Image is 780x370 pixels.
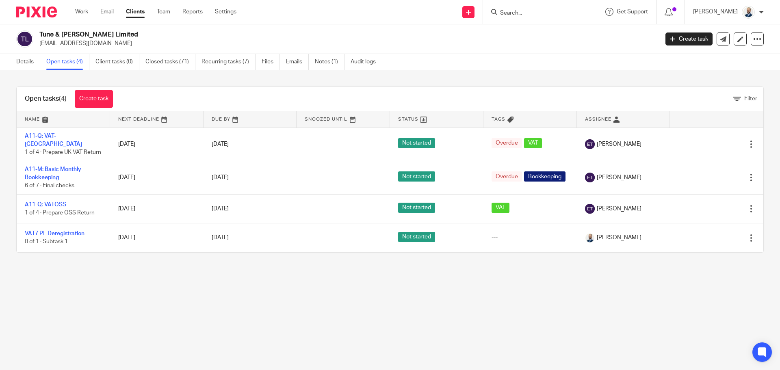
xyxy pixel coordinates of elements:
[25,183,74,189] span: 6 of 7 · Final checks
[398,138,435,148] span: Not started
[25,95,67,103] h1: Open tasks
[25,231,84,236] a: VAT7 PL Deregistration
[212,141,229,147] span: [DATE]
[25,167,81,180] a: A11-M: Basic Monthly Bookkeeping
[157,8,170,16] a: Team
[25,210,95,216] span: 1 of 4 · Prepare OSS Return
[75,8,88,16] a: Work
[693,8,738,16] p: [PERSON_NAME]
[597,173,641,182] span: [PERSON_NAME]
[597,234,641,242] span: [PERSON_NAME]
[59,95,67,102] span: (4)
[617,9,648,15] span: Get Support
[16,54,40,70] a: Details
[492,138,522,148] span: Overdue
[597,205,641,213] span: [PERSON_NAME]
[25,149,101,155] span: 1 of 4 · Prepare UK VAT Return
[16,6,57,17] img: Pixie
[110,194,204,223] td: [DATE]
[585,204,595,214] img: svg%3E
[201,54,256,70] a: Recurring tasks (7)
[110,223,204,252] td: [DATE]
[110,128,204,161] td: [DATE]
[499,10,572,17] input: Search
[95,54,139,70] a: Client tasks (0)
[182,8,203,16] a: Reports
[492,117,505,121] span: Tags
[25,239,68,245] span: 0 of 1 · Subtask 1
[585,139,595,149] img: svg%3E
[145,54,195,70] a: Closed tasks (71)
[398,117,418,121] span: Status
[39,39,653,48] p: [EMAIL_ADDRESS][DOMAIN_NAME]
[492,171,522,182] span: Overdue
[100,8,114,16] a: Email
[585,173,595,182] img: svg%3E
[126,8,145,16] a: Clients
[16,30,33,48] img: svg%3E
[286,54,309,70] a: Emails
[398,232,435,242] span: Not started
[398,171,435,182] span: Not started
[744,96,757,102] span: Filter
[742,6,755,19] img: Mark%20LI%20profiler.png
[351,54,382,70] a: Audit logs
[524,171,565,182] span: Bookkeeping
[25,133,82,147] a: A11-Q: VAT-[GEOGRAPHIC_DATA]
[212,175,229,180] span: [DATE]
[212,235,229,240] span: [DATE]
[39,30,531,39] h2: Tune & [PERSON_NAME] Limited
[492,234,569,242] div: ---
[212,206,229,212] span: [DATE]
[524,138,542,148] span: VAT
[262,54,280,70] a: Files
[398,203,435,213] span: Not started
[585,233,595,243] img: Mark%20LI%20profiler.png
[75,90,113,108] a: Create task
[597,140,641,148] span: [PERSON_NAME]
[492,203,509,213] span: VAT
[25,202,66,208] a: A11-Q: VATOSS
[110,161,204,194] td: [DATE]
[315,54,344,70] a: Notes (1)
[215,8,236,16] a: Settings
[46,54,89,70] a: Open tasks (4)
[305,117,347,121] span: Snoozed Until
[665,32,713,45] a: Create task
